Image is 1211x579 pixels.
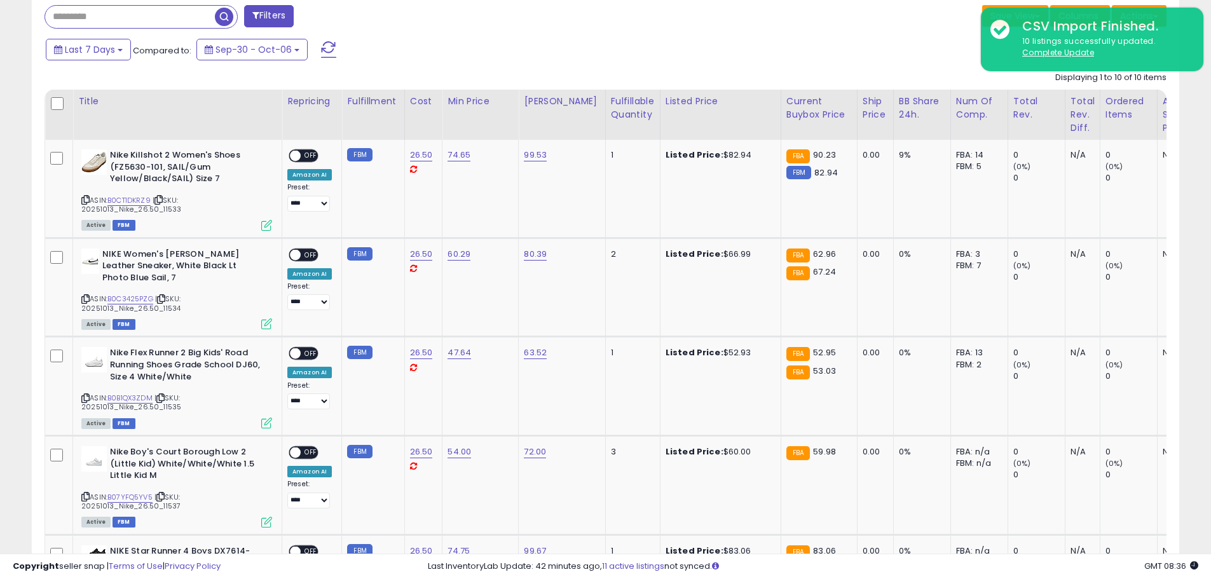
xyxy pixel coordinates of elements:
small: (0%) [1105,360,1123,370]
div: 0 [1013,172,1065,184]
div: Fulfillment [347,95,399,108]
a: B0C3425PZG [107,294,153,304]
div: N/A [1163,446,1205,458]
div: 0% [899,347,941,358]
small: (0%) [1105,161,1123,172]
small: (0%) [1013,161,1031,172]
a: 26.50 [410,248,433,261]
small: FBA [786,365,810,379]
small: (0%) [1013,458,1031,468]
div: N/A [1163,249,1205,260]
img: 31ZD4jahQiL._SL40_.jpg [81,149,107,175]
span: 2025-10-14 08:36 GMT [1144,560,1198,572]
small: FBA [786,249,810,262]
div: N/A [1071,446,1090,458]
div: ASIN: [81,446,272,526]
div: FBM: 5 [956,161,998,172]
span: OFF [301,348,321,359]
a: 26.50 [410,446,433,458]
button: Last 7 Days [46,39,131,60]
b: Listed Price: [666,248,723,260]
button: Save View [982,5,1048,27]
small: FBM [347,247,372,261]
div: FBA: 3 [956,249,998,260]
div: Min Price [448,95,513,108]
div: 0 [1105,371,1157,382]
span: All listings currently available for purchase on Amazon [81,418,111,429]
a: 80.39 [524,248,547,261]
span: 59.98 [813,446,836,458]
div: 0 [1013,371,1065,382]
button: Actions [1112,5,1167,27]
small: FBA [786,347,810,361]
a: 26.50 [410,149,433,161]
div: $60.00 [666,446,771,458]
span: Sep-30 - Oct-06 [216,43,292,56]
a: B0CT1DKRZ9 [107,195,151,206]
img: 21zM36KLVqL._SL40_.jpg [81,446,107,472]
div: FBM: n/a [956,458,998,469]
a: 74.65 [448,149,470,161]
a: 99.53 [524,149,547,161]
div: Preset: [287,183,332,212]
div: FBM: 7 [956,260,998,271]
div: Title [78,95,277,108]
small: FBM [786,166,811,179]
div: N/A [1163,347,1205,358]
span: FBM [113,220,135,231]
a: B0B1QX3ZDM [107,393,153,404]
button: Columns [1050,5,1110,27]
div: 0 [1105,469,1157,480]
div: 0 [1013,469,1065,480]
div: 0 [1013,271,1065,283]
div: Preset: [287,381,332,410]
div: 0% [899,446,941,458]
div: 0 [1105,271,1157,283]
small: FBA [786,446,810,460]
div: $52.93 [666,347,771,358]
small: (0%) [1013,360,1031,370]
b: NIKE Women's [PERSON_NAME] Leather Sneaker, White Black Lt Photo Blue Sail, 7 [102,249,257,287]
a: Privacy Policy [165,560,221,572]
div: Current Buybox Price [786,95,852,121]
b: Listed Price: [666,149,723,161]
small: (0%) [1013,261,1031,271]
a: 54.00 [448,446,471,458]
span: 62.96 [813,248,836,260]
div: 2 [611,249,650,260]
div: N/A [1071,249,1090,260]
div: 0 [1105,149,1157,161]
small: FBA [786,149,810,163]
div: $66.99 [666,249,771,260]
span: All listings currently available for purchase on Amazon [81,319,111,330]
div: FBA: 14 [956,149,998,161]
div: 0 [1105,446,1157,458]
img: 21CqM4fmYsL._SL40_.jpg [81,249,99,274]
div: 3 [611,446,650,458]
img: 21RnkZmxrXL._SL40_.jpg [81,347,107,372]
div: Repricing [287,95,336,108]
div: [PERSON_NAME] [524,95,599,108]
span: 52.95 [813,346,836,358]
button: Filters [244,5,294,27]
span: OFF [301,249,321,260]
div: Preset: [287,480,332,508]
b: Listed Price: [666,346,723,358]
strong: Copyright [13,560,59,572]
div: Total Rev. Diff. [1071,95,1095,135]
div: ASIN: [81,347,272,427]
small: FBM [347,346,372,359]
a: 47.64 [448,346,471,359]
div: Avg Selling Price [1163,95,1209,135]
a: 72.00 [524,446,546,458]
span: 90.23 [813,149,836,161]
span: FBM [113,319,135,330]
div: seller snap | | [13,561,221,573]
div: 0.00 [863,249,884,260]
a: 11 active listings [602,560,664,572]
div: 0.00 [863,149,884,161]
div: 0 [1013,249,1065,260]
div: 1 [611,347,650,358]
div: Listed Price [666,95,776,108]
span: All listings currently available for purchase on Amazon [81,220,111,231]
